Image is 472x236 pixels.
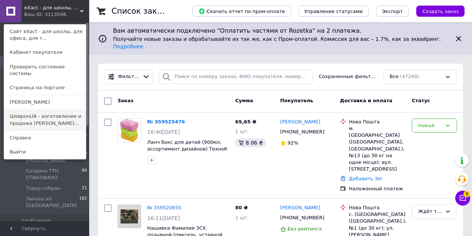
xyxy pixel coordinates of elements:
div: Нова Пошта [349,204,406,211]
span: [PHONE_NUMBER] [280,215,324,220]
button: Экспорт [376,6,409,17]
span: Сумма [235,98,253,103]
button: Управление статусами [298,6,369,17]
span: Без рейтинга [288,226,322,232]
img: Фото товару [120,119,139,142]
span: [PHONE_NUMBER] [280,129,324,135]
span: (47290) [400,74,419,79]
a: Сайт eXact - для школы, для офиса, для т... [4,25,86,45]
span: Создана ТТН, СПАКОВАНО [26,168,82,181]
span: Заказы из [GEOGRAPHIC_DATA] [26,195,79,209]
span: 21 [82,185,87,192]
span: Вам автоматически подключено "Оплатить частями от Rozetka" на 2 платежа. [113,27,448,35]
span: 92% [288,140,298,146]
div: Ваш ID: 3113546 [24,11,55,18]
span: Создать заказ [422,9,459,14]
span: Доставка и оплата [340,98,392,103]
img: Фото товару [118,205,141,228]
div: Новый [418,122,442,130]
span: Все [389,73,398,80]
span: 9 [463,191,470,197]
span: Статус [412,98,430,103]
span: Управление статусами [304,9,363,14]
a: Ланч бокс для детей (900мл, ассортимент дизайнов) ТехноК 9086 [147,139,227,159]
span: 89 [82,168,87,181]
a: № 359525476 [147,119,185,125]
div: Нова Пошта [349,119,406,125]
a: Подробнее [113,43,143,49]
span: 80 ₴ [235,205,248,210]
span: 16:11[DATE] [147,215,180,221]
a: [PERSON_NAME] [280,204,320,211]
span: 65,65 ₴ [235,119,256,125]
span: Фильтры [118,73,139,80]
a: [PERSON_NAME] [280,119,320,126]
a: Создать заказ [409,8,465,14]
a: [PERSON_NAME] [4,95,86,109]
span: 16:40[DATE] [147,129,180,135]
span: Сохраненные фильтры: [319,73,378,80]
input: Поиск по номеру заказа, ФИО покупателя, номеру телефона, Email, номеру накладной [159,69,313,84]
span: Заказ [117,98,133,103]
button: Создать заказ [416,6,465,17]
span: Покупатель [280,98,313,103]
span: eXact - для школы, для офиса, для творчества [24,4,80,11]
a: Страница на портале [4,81,86,95]
button: Чат с покупателем9 [455,191,470,206]
span: Получайте новые заказы и обрабатывайте их так же, как с Пром-оплатой. Комиссия для вас – 1.7%, ка... [113,36,443,49]
span: Скачать отчет по пром-оплате [198,8,285,14]
div: Ждёт товар Одесса [418,208,442,216]
span: 1 шт. [235,215,249,220]
span: Экспорт [382,9,403,14]
a: Фото товару [117,119,141,142]
a: Проверить состояние системы [4,60,86,81]
div: 8.06 ₴ [235,138,266,147]
span: 182 [79,195,87,209]
a: № 359520655 [147,205,181,210]
button: Скачать отчет по пром-оплате [193,6,291,17]
div: м. [GEOGRAPHIC_DATA] ([GEOGRAPHIC_DATA], [GEOGRAPHIC_DATA].), №13 (до 30 кг на одне місце): вул. ... [349,125,406,172]
h1: Список заказов [111,7,175,16]
a: Кабинет покупателя [4,45,86,59]
a: ШевронUA - изготовление и продажа [PERSON_NAME]... [4,109,86,130]
a: Добавить ЭН [349,176,382,181]
a: Справка [4,131,86,145]
span: 1 шт. [235,129,249,134]
a: Выйти [4,145,86,159]
div: Наложенный платеж [349,185,406,192]
span: Сообщения [22,217,51,224]
span: Товар собран [26,185,60,192]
